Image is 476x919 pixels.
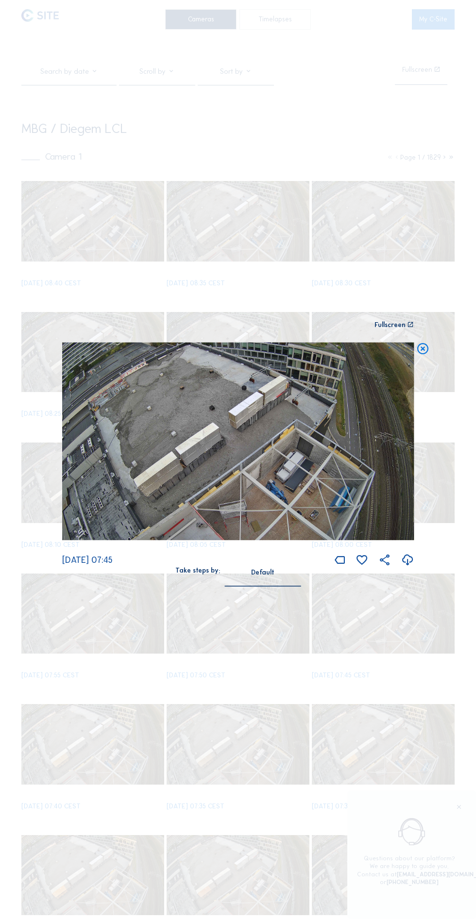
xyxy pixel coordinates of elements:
div: Default [251,568,274,577]
div: Default [225,568,301,586]
img: Image [62,343,414,541]
span: [DATE] 07:45 [62,555,113,566]
div: Take steps by: [175,568,220,574]
div: Fullscreen [374,322,406,328]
